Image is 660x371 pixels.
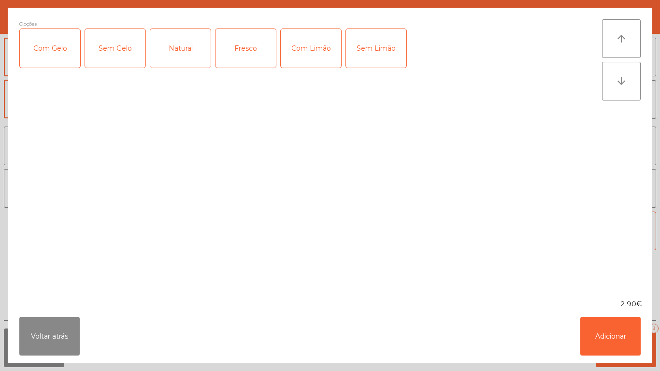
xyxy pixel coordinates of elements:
div: Com Limão [281,29,341,68]
button: Adicionar [580,317,641,356]
button: Voltar atrás [19,317,80,356]
i: arrow_downward [616,75,627,87]
div: Com Gelo [20,29,80,68]
div: Natural [150,29,211,68]
i: arrow_upward [616,33,627,44]
div: 2.90€ [8,299,652,309]
div: Fresco [215,29,276,68]
button: arrow_downward [602,62,641,100]
span: Opções [19,19,37,29]
div: Sem Limão [346,29,406,68]
div: Sem Gelo [85,29,145,68]
button: arrow_upward [602,19,641,58]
